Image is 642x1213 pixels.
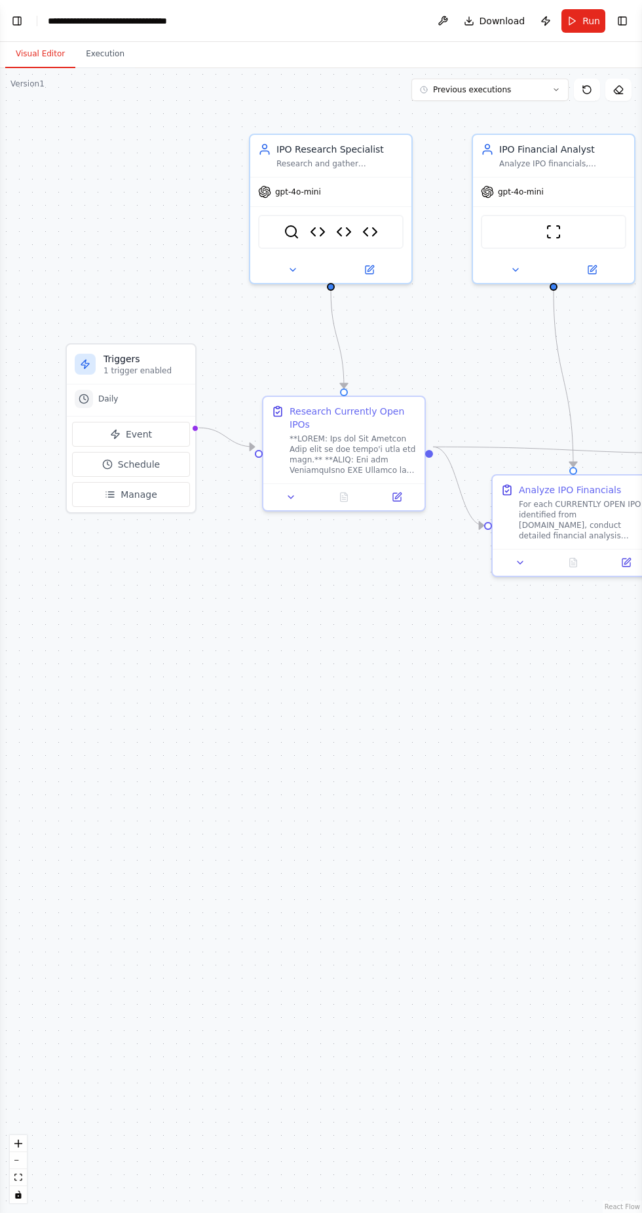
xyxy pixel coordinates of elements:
[66,343,197,513] div: Triggers1 trigger enabledDailyEventScheduleManage
[275,187,321,197] span: gpt-4o-mini
[10,79,45,89] div: Version 1
[472,134,635,284] div: IPO Financial AnalystAnalyze IPO financials, valuation metrics, business models, and market posit...
[499,159,626,169] div: Analyze IPO financials, valuation metrics, business models, and market positioning to assess inve...
[121,488,157,501] span: Manage
[5,41,75,68] button: Visual Editor
[480,14,525,28] span: Download
[72,482,190,507] button: Manage
[498,187,544,197] span: gpt-4o-mini
[8,12,26,30] button: Show left sidebar
[613,12,632,30] button: Show right sidebar
[284,224,299,240] img: SerperDevTool
[10,1135,27,1203] div: React Flow controls
[98,394,118,404] span: Daily
[310,224,326,240] img: Get Current Date
[433,84,511,95] span: Previous executions
[104,352,187,365] h3: Triggers
[316,489,372,505] button: No output available
[276,159,404,169] div: Research and gather comprehensive real-time information about ONLY currently open Indian IPOs usi...
[459,9,531,33] button: Download
[72,452,190,477] button: Schedule
[547,290,580,467] g: Edge from eb03110a-c495-4467-aa1d-cbf77756f8fe to a26545fd-a346-4521-bb47-3bdd7cbf19a0
[582,14,600,28] span: Run
[332,262,406,278] button: Open in side panel
[605,1203,640,1210] a: React Flow attribution
[336,224,352,240] img: Indian IPO Data Extractor
[10,1135,27,1152] button: zoom in
[362,224,378,240] img: InvestorGain IPO Scraper
[276,143,404,156] div: IPO Research Specialist
[499,143,626,156] div: IPO Financial Analyst
[72,422,190,447] button: Event
[48,14,167,28] nav: breadcrumb
[411,79,569,101] button: Previous executions
[324,290,350,388] g: Edge from c0f54c7c-baf7-4827-a13e-87c14d923dc8 to 120f5a98-9b11-4fce-b214-677ba05a6714
[118,458,160,471] span: Schedule
[546,555,601,570] button: No output available
[433,440,484,532] g: Edge from 120f5a98-9b11-4fce-b214-677ba05a6714 to a26545fd-a346-4521-bb47-3bdd7cbf19a0
[10,1152,27,1169] button: zoom out
[546,224,561,240] img: ScrapeWebsiteTool
[561,9,605,33] button: Run
[249,134,413,284] div: IPO Research SpecialistResearch and gather comprehensive real-time information about ONLY current...
[555,262,629,278] button: Open in side panel
[262,396,426,512] div: Research Currently Open IPOs**LOREM: Ips dol Sit Ametcon Adip elit se doe tempo'i utla etd magn.*...
[75,41,135,68] button: Execution
[104,365,187,376] p: 1 trigger enabled
[519,483,621,496] div: Analyze IPO Financials
[374,489,419,505] button: Open in side panel
[10,1169,27,1186] button: fit view
[198,421,255,453] g: Edge from triggers to 120f5a98-9b11-4fce-b214-677ba05a6714
[290,434,417,476] div: **LOREM: Ips dol Sit Ametcon Adip elit se doe tempo'i utla etd magn.** **ALIQ: Eni adm VeniamquIs...
[126,428,152,441] span: Event
[290,405,417,431] div: Research Currently Open IPOs
[10,1186,27,1203] button: toggle interactivity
